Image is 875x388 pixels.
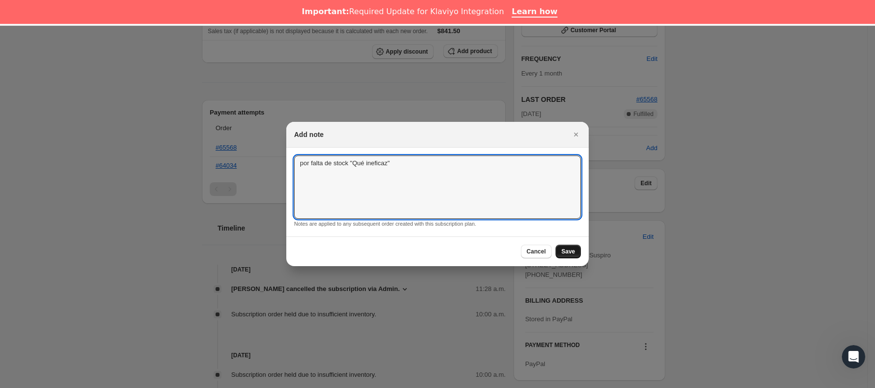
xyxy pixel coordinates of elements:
[302,7,349,16] b: Important:
[569,128,583,141] button: Cerrar
[521,245,552,258] button: Cancel
[556,245,581,258] button: Save
[842,345,865,369] iframe: Intercom live chat
[302,7,504,17] div: Required Update for Klaviyo Integration
[294,221,476,227] small: Notes are applied to any subsequent order created with this subscription plan.
[294,130,324,139] h2: Add note
[512,7,557,18] a: Learn how
[527,248,546,255] span: Cancel
[561,248,575,255] span: Save
[294,155,581,219] textarea: por falta de stock "Qué ineficaz"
